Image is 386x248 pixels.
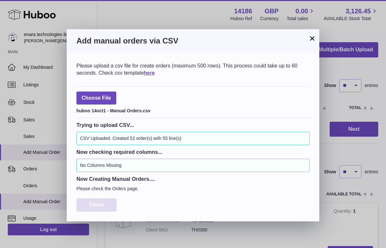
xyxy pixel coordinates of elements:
p: Please check the Orders page. [76,186,310,192]
a: here [144,70,155,76]
span: Close [89,202,104,207]
div: No Columns Missing [76,159,310,172]
h3: Trying to upload CSV... [76,121,310,129]
h3: Add manual orders via CSV [76,36,310,46]
button: Close [76,198,117,212]
div: CSV Uploaded. Created 52 order(s) with 55 line(s) [76,132,310,145]
button: × [308,34,316,42]
div: Please upload a csv file for create orders (maximum 500 rows). This process could take up to 60 s... [76,62,310,76]
h3: Now checking required columns... [76,148,310,155]
h3: Now Creating Manual Orders.... [76,175,310,182]
span: Choose File [76,92,116,105]
div: huboo 14oct1 - Manual Orders.csv [76,106,310,114]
